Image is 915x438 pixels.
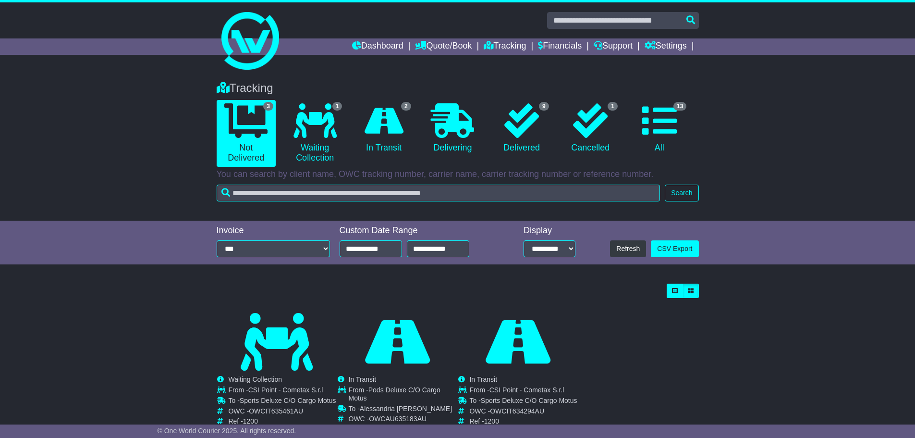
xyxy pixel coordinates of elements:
a: 1 Cancelled [561,100,620,157]
span: In Transit [469,375,497,383]
a: Support [594,38,633,55]
a: 9 Delivered [492,100,551,157]
span: Waiting Collection [228,375,282,383]
span: Alessandria [PERSON_NAME] [360,405,452,413]
span: Sports Deluxe C/O Cargo Motus [481,397,577,404]
a: Quote/Book [415,38,472,55]
td: To - [469,397,577,407]
a: Tracking [484,38,526,55]
span: 1200 [243,417,258,425]
span: Pods Deluxe C/O Cargo Motus [349,386,440,402]
td: From - [228,386,336,397]
td: From - [349,386,457,405]
span: © One World Courier 2025. All rights reserved. [158,427,296,435]
a: Financials [538,38,582,55]
span: CSI Point - Cometax S.r.l [248,386,323,394]
button: Search [665,185,698,201]
div: Display [524,225,575,236]
span: 3 [263,102,273,111]
span: 13 [673,102,686,111]
div: Invoice [217,225,330,236]
span: Sports Deluxe C/O Cargo Motus [240,397,336,404]
span: OWCIT634294AU [490,407,544,415]
td: Ref - [469,417,577,425]
span: 2 [401,102,411,111]
span: In Transit [349,375,377,383]
td: OWC - [469,407,577,418]
span: 1 [608,102,618,111]
p: You can search by client name, OWC tracking number, carrier name, carrier tracking number or refe... [217,169,699,180]
a: 2 In Transit [354,100,413,157]
span: 1200 [484,417,499,425]
span: 9 [539,102,549,111]
td: From - [469,386,577,397]
span: 1 [332,102,342,111]
td: OWC - [349,415,457,425]
span: OWCAU635183AU [369,415,427,423]
a: Delivering [423,100,482,157]
div: Custom Date Range [340,225,494,236]
td: OWC - [228,407,336,418]
a: 13 All [630,100,689,157]
a: CSV Export [651,240,698,257]
a: 3 Not Delivered [217,100,276,167]
td: Ref - [228,417,336,425]
td: To - [349,405,457,415]
a: Dashboard [352,38,403,55]
td: To - [228,397,336,407]
div: Tracking [212,81,704,95]
a: Settings [645,38,687,55]
span: OWCIT635461AU [249,407,303,415]
button: Refresh [610,240,646,257]
a: 1 Waiting Collection [285,100,344,167]
span: CSI Point - Cometax S.r.l [489,386,564,394]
